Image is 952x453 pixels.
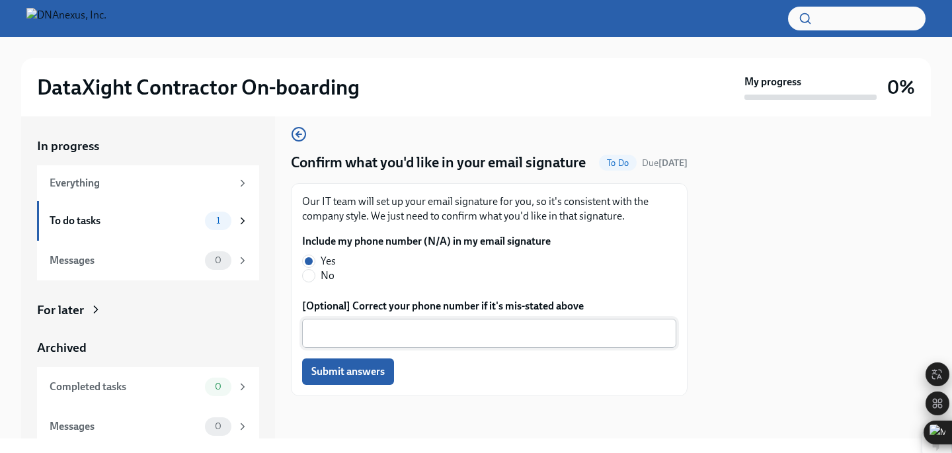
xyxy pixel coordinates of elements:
[207,255,229,265] span: 0
[321,268,335,283] span: No
[37,302,84,319] div: For later
[642,157,688,169] span: Due
[642,157,688,169] span: August 20th, 2025 23:00
[37,367,259,407] a: Completed tasks0
[207,421,229,431] span: 0
[37,74,360,101] h2: DataXight Contractor On-boarding
[302,234,551,249] label: Include my phone number (N/A) in my email signature
[37,339,259,356] a: Archived
[37,241,259,280] a: Messages0
[50,214,200,228] div: To do tasks
[291,153,586,173] h4: Confirm what you'd like in your email signature
[37,302,259,319] a: For later
[50,419,200,434] div: Messages
[26,8,106,29] img: DNAnexus, Inc.
[37,165,259,201] a: Everything
[311,365,385,378] span: Submit answers
[744,75,801,89] strong: My progress
[37,407,259,446] a: Messages0
[50,253,200,268] div: Messages
[302,358,394,385] button: Submit answers
[321,254,336,268] span: Yes
[302,299,676,313] label: [Optional] Correct your phone number if it's mis-stated above
[208,216,228,226] span: 1
[50,176,231,190] div: Everything
[37,201,259,241] a: To do tasks1
[599,158,637,168] span: To Do
[50,380,200,394] div: Completed tasks
[658,157,688,169] strong: [DATE]
[207,382,229,391] span: 0
[37,138,259,155] a: In progress
[302,194,676,224] p: Our IT team will set up your email signature for you, so it's consistent with the company style. ...
[887,75,915,99] h3: 0%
